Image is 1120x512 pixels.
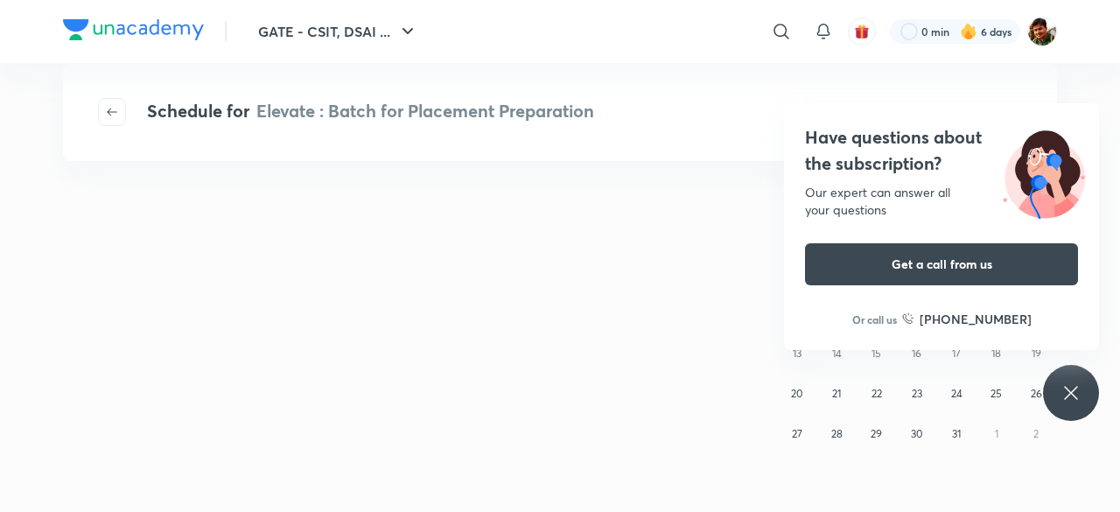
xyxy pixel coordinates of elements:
[983,380,1011,408] button: July 25, 2025
[1032,347,1041,360] abbr: July 19, 2025
[1022,340,1050,368] button: July 19, 2025
[903,420,931,448] button: July 30, 2025
[783,300,811,328] button: July 6, 2025
[983,340,1011,368] button: July 18, 2025
[832,347,842,360] abbr: July 14, 2025
[822,340,850,368] button: July 14, 2025
[942,340,970,368] button: July 17, 2025
[248,14,429,49] button: GATE - CSIT, DSAI ...
[805,184,1078,219] div: Our expert can answer all your questions
[852,312,897,327] p: Or call us
[902,310,1032,328] a: [PHONE_NUMBER]
[952,347,961,360] abbr: July 17, 2025
[1022,380,1050,408] button: July 26, 2025
[256,99,594,123] span: Elevate : Batch for Placement Preparation
[1027,17,1057,46] img: SUVRO
[871,387,882,400] abbr: July 22, 2025
[63,19,204,40] img: Company Logo
[783,380,811,408] button: July 20, 2025
[903,380,931,408] button: July 23, 2025
[863,420,891,448] button: July 29, 2025
[848,18,876,46] button: avatar
[871,427,882,440] abbr: July 29, 2025
[854,24,870,39] img: avatar
[863,340,891,368] button: July 15, 2025
[960,23,977,40] img: streak
[1031,387,1042,400] abbr: July 26, 2025
[920,310,1032,328] h6: [PHONE_NUMBER]
[793,347,801,360] abbr: July 13, 2025
[822,420,850,448] button: July 28, 2025
[991,347,1001,360] abbr: July 18, 2025
[147,98,594,126] h4: Schedule for
[990,387,1002,400] abbr: July 25, 2025
[989,124,1099,219] img: ttu_illustration_new.svg
[783,420,811,448] button: July 27, 2025
[783,340,811,368] button: July 13, 2025
[831,427,843,440] abbr: July 28, 2025
[792,427,802,440] abbr: July 27, 2025
[951,387,962,400] abbr: July 24, 2025
[791,387,802,400] abbr: July 20, 2025
[805,243,1078,285] button: Get a call from us
[911,427,922,440] abbr: July 30, 2025
[863,380,891,408] button: July 22, 2025
[912,347,921,360] abbr: July 16, 2025
[942,380,970,408] button: July 24, 2025
[942,420,970,448] button: July 31, 2025
[903,340,931,368] button: July 16, 2025
[952,427,961,440] abbr: July 31, 2025
[871,347,881,360] abbr: July 15, 2025
[912,387,922,400] abbr: July 23, 2025
[832,387,841,400] abbr: July 21, 2025
[805,124,1078,177] h4: Have questions about the subscription?
[822,380,850,408] button: July 21, 2025
[63,19,204,45] a: Company Logo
